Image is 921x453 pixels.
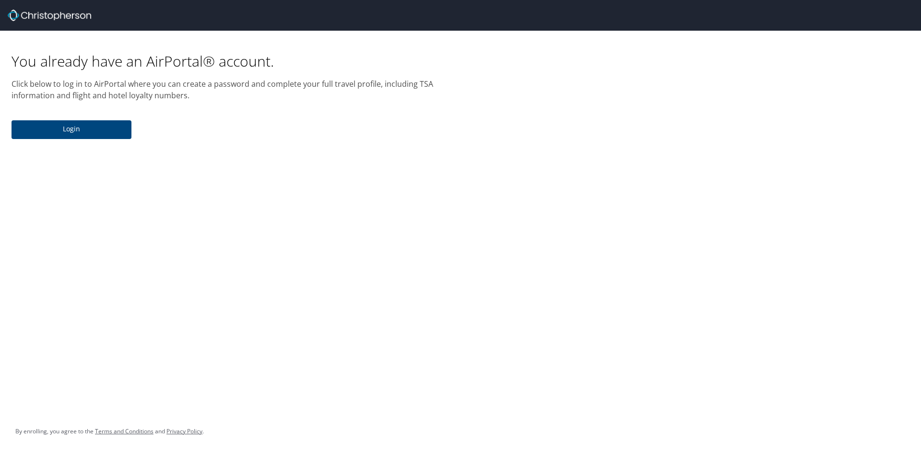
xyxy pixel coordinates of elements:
button: Login [12,120,131,139]
div: By enrolling, you agree to the and . [15,419,204,443]
span: Login [19,123,124,135]
a: Terms and Conditions [95,427,153,435]
h1: You already have an AirPortal® account. [12,52,449,70]
p: Click below to log in to AirPortal where you can create a password and complete your full travel ... [12,78,449,101]
img: cbt logo [8,10,91,21]
a: Privacy Policy [166,427,202,435]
